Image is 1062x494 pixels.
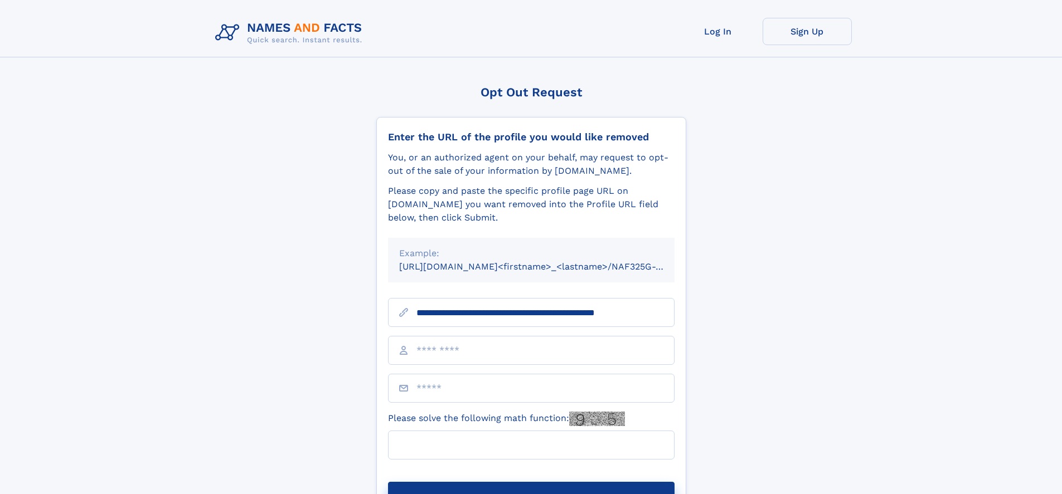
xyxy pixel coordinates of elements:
[388,412,625,426] label: Please solve the following math function:
[399,247,663,260] div: Example:
[673,18,763,45] a: Log In
[376,85,686,99] div: Opt Out Request
[388,151,675,178] div: You, or an authorized agent on your behalf, may request to opt-out of the sale of your informatio...
[763,18,852,45] a: Sign Up
[388,184,675,224] div: Please copy and paste the specific profile page URL on [DOMAIN_NAME] you want removed into the Pr...
[388,131,675,143] div: Enter the URL of the profile you would like removed
[211,18,371,48] img: Logo Names and Facts
[399,261,696,272] small: [URL][DOMAIN_NAME]<firstname>_<lastname>/NAF325G-xxxxxxxx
